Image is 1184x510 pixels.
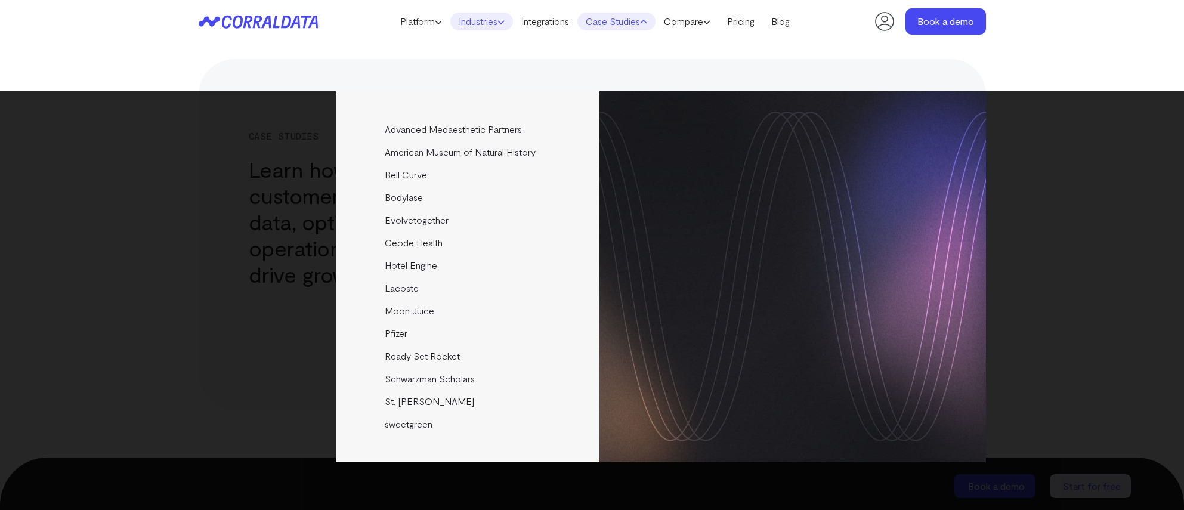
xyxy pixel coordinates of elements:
a: Bodylase [336,186,601,209]
a: Blog [763,13,798,30]
a: Case Studies [577,13,656,30]
a: Book a demo [905,8,986,35]
a: Advanced Medaesthetic Partners [336,118,601,141]
a: Evolvetogether [336,209,601,231]
a: sweetgreen [336,413,601,435]
a: Industries [450,13,513,30]
a: Platform [392,13,450,30]
a: Ready Set Rocket [336,345,601,367]
a: Moon Juice [336,299,601,322]
a: Bell Curve [336,163,601,186]
a: American Museum of Natural History [336,141,601,163]
a: Hotel Engine [336,254,601,277]
a: Lacoste [336,277,601,299]
a: Geode Health [336,231,601,254]
a: Integrations [513,13,577,30]
a: Compare [656,13,719,30]
a: Pfizer [336,322,601,345]
a: Pricing [719,13,763,30]
a: Schwarzman Scholars [336,367,601,390]
a: St. [PERSON_NAME] [336,390,601,413]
